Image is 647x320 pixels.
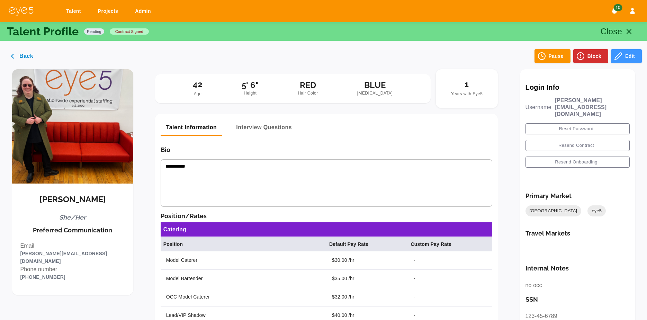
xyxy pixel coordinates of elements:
[193,80,203,90] h5: 42
[357,80,393,90] h5: BLUE
[573,49,608,63] button: Block
[596,23,640,40] button: Close
[7,26,79,37] p: Talent Profile
[8,6,34,16] img: eye5
[408,251,493,269] td: -
[33,226,112,234] h6: Preferred Communication
[357,90,393,97] span: [MEDICAL_DATA]
[131,5,158,18] a: Admin
[525,207,582,214] span: [GEOGRAPHIC_DATA]
[326,269,408,288] td: $35.00 /hr
[326,251,408,269] td: $30.00 /hr
[534,49,570,63] button: Pause
[451,91,483,96] span: Years with Eye5
[59,214,86,221] h6: She/Her
[525,157,630,168] button: Resend Onboarding
[601,25,622,38] p: Close
[525,230,570,237] h6: Travel Markets
[587,207,606,214] span: eye5
[20,242,125,250] p: Email
[408,269,493,288] td: -
[113,29,146,34] span: contract signed
[20,265,125,274] p: Phone number
[611,49,642,63] button: Edit
[525,83,630,91] p: Login Info
[5,49,40,63] button: Back
[62,5,88,18] a: Talent
[242,80,259,90] h5: 5' 6"
[525,104,551,111] p: Username
[20,250,125,265] p: [PERSON_NAME][EMAIL_ADDRESS][DOMAIN_NAME]
[525,265,630,272] h6: Internal Notes
[39,195,106,205] h5: [PERSON_NAME]
[326,237,408,251] th: Default Pay Rate
[161,288,326,306] td: OCC Model Caterer
[161,146,493,154] h6: Bio
[298,90,318,97] span: Hair Color
[451,80,483,90] h5: 1
[231,119,297,136] button: Interview Questions
[525,123,630,134] button: Reset Password
[408,237,493,251] th: Custom Pay Rate
[525,192,572,200] h6: Primary Market
[613,4,622,11] span: 10
[555,97,630,118] p: [PERSON_NAME][EMAIL_ADDRESS][DOMAIN_NAME]
[525,281,630,290] p: no occ
[161,212,493,220] h6: Position/Rates
[298,80,318,90] h5: RED
[161,251,326,269] td: Model Caterer
[161,237,326,251] th: Position
[12,69,133,184] img: Jenn Allen
[326,288,408,306] td: $32.00 /hr
[525,296,630,303] h6: SSN
[242,90,259,97] span: Height
[161,119,223,136] button: Talent Information
[93,5,125,18] a: Projects
[84,29,104,34] span: pending
[194,91,202,96] span: Age
[161,269,326,288] td: Model Bartender
[20,274,125,281] p: [PHONE_NUMBER]
[408,288,493,306] td: -
[608,5,621,17] button: Notifications
[525,140,630,151] button: Resend Contract
[163,225,186,234] h6: Catering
